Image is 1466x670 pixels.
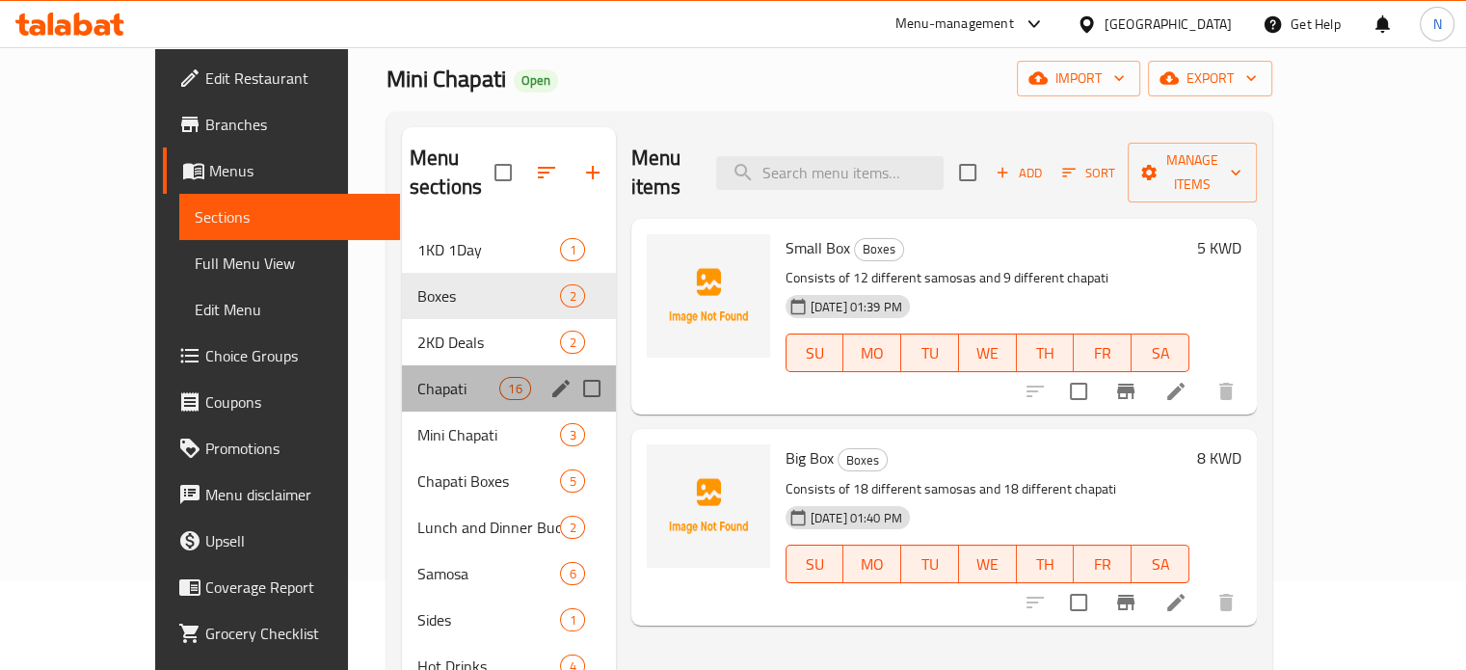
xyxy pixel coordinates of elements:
[417,516,561,539] span: Lunch and Dinner Buckets
[402,319,616,365] div: 2KD Deals2
[163,101,400,147] a: Branches
[1017,334,1075,372] button: TH
[417,331,561,354] span: 2KD Deals
[402,458,616,504] div: Chapati Boxes5
[560,608,584,631] div: items
[561,472,583,491] span: 5
[205,576,385,599] span: Coverage Report
[959,545,1017,583] button: WE
[1139,550,1182,578] span: SA
[561,611,583,630] span: 1
[1074,334,1132,372] button: FR
[909,550,951,578] span: TU
[967,339,1009,367] span: WE
[195,298,385,321] span: Edit Menu
[895,13,1014,36] div: Menu-management
[560,238,584,261] div: items
[417,608,561,631] div: Sides
[1143,148,1241,197] span: Manage items
[561,287,583,306] span: 2
[205,483,385,506] span: Menu disclaimer
[163,425,400,471] a: Promotions
[993,162,1045,184] span: Add
[523,149,570,196] span: Sort sections
[209,159,385,182] span: Menus
[1025,550,1067,578] span: TH
[402,597,616,643] div: Sides1
[546,374,575,403] button: edit
[205,622,385,645] span: Grocery Checklist
[1197,234,1241,261] h6: 5 KWD
[959,334,1017,372] button: WE
[205,113,385,136] span: Branches
[417,284,561,308] span: Boxes
[1032,67,1125,91] span: import
[561,426,583,444] span: 3
[1062,162,1115,184] span: Sort
[560,423,584,446] div: items
[909,339,951,367] span: TU
[803,509,910,527] span: [DATE] 01:40 PM
[988,158,1050,188] button: Add
[417,562,561,585] span: Samosa
[1197,444,1241,471] h6: 8 KWD
[179,194,400,240] a: Sections
[1081,550,1124,578] span: FR
[851,550,893,578] span: MO
[1132,334,1189,372] button: SA
[647,234,770,358] img: Small Box
[1057,158,1120,188] button: Sort
[402,227,616,273] div: 1KD 1Day1
[839,449,887,471] span: Boxes
[1203,368,1249,415] button: delete
[402,412,616,458] div: Mini Chapati3
[1105,13,1232,35] div: [GEOGRAPHIC_DATA]
[786,266,1189,290] p: Consists of 12 different samosas and 9 different chapati
[402,365,616,412] div: Chapati16edit
[1081,339,1124,367] span: FR
[988,158,1050,188] span: Add item
[843,334,901,372] button: MO
[1163,67,1257,91] span: export
[786,443,834,472] span: Big Box
[163,55,400,101] a: Edit Restaurant
[561,241,583,259] span: 1
[851,339,893,367] span: MO
[417,377,499,400] span: Chapati
[1058,371,1099,412] span: Select to update
[803,298,910,316] span: [DATE] 01:39 PM
[855,238,903,260] span: Boxes
[1017,61,1140,96] button: import
[1139,339,1182,367] span: SA
[561,519,583,537] span: 2
[838,448,888,471] div: Boxes
[786,233,850,262] span: Small Box
[417,423,561,446] span: Mini Chapati
[410,144,494,201] h2: Menu sections
[947,152,988,193] span: Select section
[163,333,400,379] a: Choice Groups
[560,469,584,493] div: items
[1017,545,1075,583] button: TH
[205,344,385,367] span: Choice Groups
[402,273,616,319] div: Boxes2
[716,156,944,190] input: search
[1164,591,1187,614] a: Edit menu item
[1203,579,1249,626] button: delete
[402,550,616,597] div: Samosa6
[1103,579,1149,626] button: Branch-specific-item
[1074,545,1132,583] button: FR
[163,471,400,518] a: Menu disclaimer
[205,390,385,414] span: Coupons
[561,334,583,352] span: 2
[561,565,583,583] span: 6
[1132,545,1189,583] button: SA
[417,469,561,493] span: Chapati Boxes
[195,205,385,228] span: Sections
[417,238,561,261] span: 1KD 1Day
[560,516,584,539] div: items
